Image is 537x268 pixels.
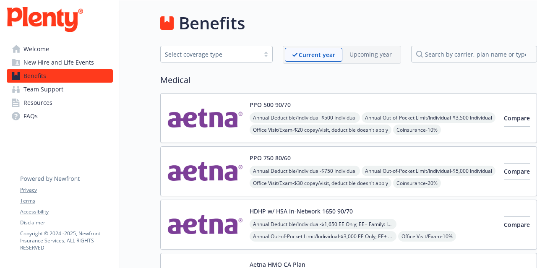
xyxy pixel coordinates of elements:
a: Benefits [7,69,113,83]
h2: Medical [160,74,537,86]
button: Compare [504,110,530,127]
a: Accessibility [20,208,112,216]
span: New Hire and Life Events [23,56,94,69]
button: Compare [504,216,530,233]
a: New Hire and Life Events [7,56,113,69]
a: Resources [7,96,113,109]
a: Terms [20,197,112,205]
span: Coinsurance - 20% [393,178,441,188]
img: Aetna Inc carrier logo [167,207,243,242]
button: PPO 750 80/60 [250,154,291,162]
a: FAQs [7,109,113,123]
a: Welcome [7,42,113,56]
a: Privacy [20,186,112,194]
img: Aetna Inc carrier logo [167,154,243,189]
button: Compare [504,163,530,180]
span: Resources [23,96,52,109]
span: FAQs [23,109,38,123]
span: Annual Out-of-Pocket Limit/Individual - $3,000 EE Only; EE+ Family: Individual $3,400 [250,231,396,242]
span: Annual Deductible/Individual - $750 Individual [250,166,360,176]
span: Compare [504,114,530,122]
span: Annual Out-of-Pocket Limit/Individual - $5,000 Individual [362,166,495,176]
input: search by carrier, plan name or type [411,46,537,62]
span: Benefits [23,69,46,83]
button: HDHP w/ HSA In-Network 1650 90/70 [250,207,353,216]
span: Office Visit/Exam - $20 copay/visit, deductible doesn't apply [250,125,391,135]
span: Annual Deductible/Individual - $500 Individual [250,112,360,123]
p: Copyright © 2024 - 2025 , Newfront Insurance Services, ALL RIGHTS RESERVED [20,230,112,251]
span: Compare [504,167,530,175]
span: Annual Deductible/Individual - $1,650 EE Only; EE+ Family: Individual $3,300 [250,219,396,229]
h1: Benefits [179,10,245,36]
span: Annual Out-of-Pocket Limit/Individual - $3,500 Individual [362,112,495,123]
span: Upcoming year [342,48,399,62]
button: PPO 500 90/70 [250,100,291,109]
span: Compare [504,221,530,229]
span: Office Visit/Exam - $30 copay/visit, deductible doesn't apply [250,178,391,188]
span: Welcome [23,42,49,56]
span: Team Support [23,83,63,96]
img: Aetna Inc carrier logo [167,100,243,136]
a: Team Support [7,83,113,96]
div: Select coverage type [165,50,255,59]
p: Upcoming year [349,50,392,59]
a: Disclaimer [20,219,112,226]
span: Office Visit/Exam - 10% [398,231,456,242]
p: Current year [299,50,335,59]
span: Coinsurance - 10% [393,125,441,135]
